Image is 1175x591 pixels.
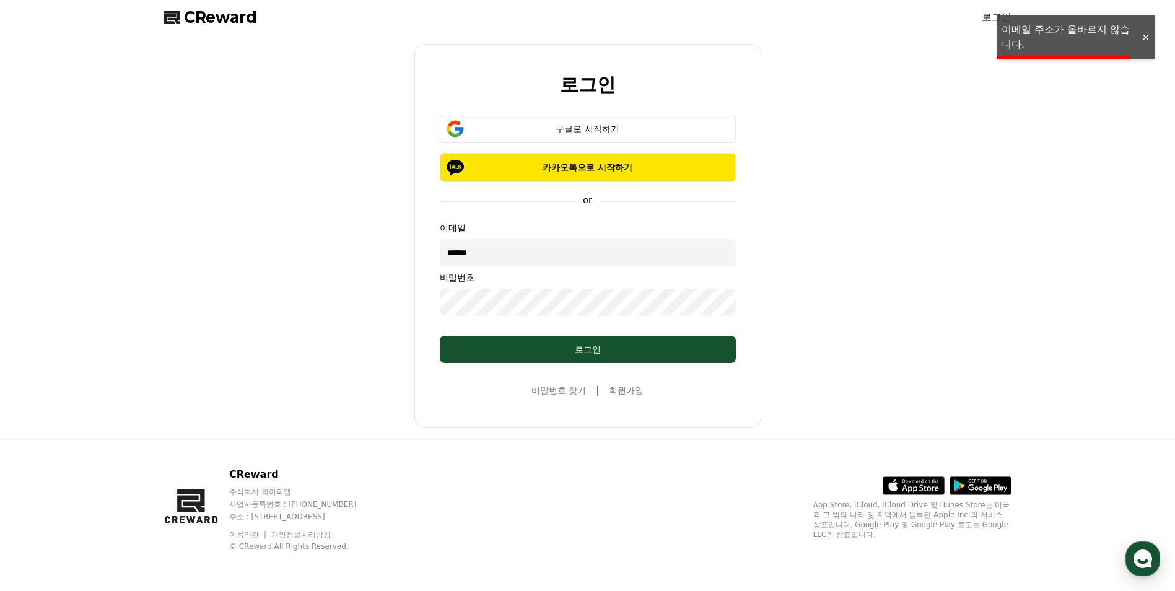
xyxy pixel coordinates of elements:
p: 주소 : [STREET_ADDRESS] [229,512,380,522]
p: CReward [229,467,380,482]
span: 대화 [113,412,128,422]
a: 이용약관 [229,530,268,539]
span: CReward [184,7,257,27]
p: © CReward All Rights Reserved. [229,541,380,551]
p: 사업자등록번호 : [PHONE_NUMBER] [229,499,380,509]
a: 개인정보처리방침 [271,530,331,539]
p: 주식회사 와이피랩 [229,487,380,497]
a: CReward [164,7,257,27]
a: 로그인 [982,10,1011,25]
span: 설정 [191,411,206,421]
div: 로그인 [465,343,711,356]
a: 회원가입 [609,384,644,396]
p: 이메일 [440,222,736,234]
a: 비밀번호 찾기 [531,384,586,396]
a: 설정 [160,393,238,424]
button: 로그인 [440,336,736,363]
p: 카카오톡으로 시작하기 [458,161,718,173]
a: 홈 [4,393,82,424]
div: 구글로 시작하기 [458,123,718,135]
span: 홈 [39,411,46,421]
p: or [575,194,599,206]
p: App Store, iCloud, iCloud Drive 및 iTunes Store는 미국과 그 밖의 나라 및 지역에서 등록된 Apple Inc.의 서비스 상표입니다. Goo... [813,500,1011,540]
span: | [596,383,599,398]
button: 카카오톡으로 시작하기 [440,153,736,182]
a: 대화 [82,393,160,424]
p: 비밀번호 [440,271,736,284]
h2: 로그인 [560,74,616,95]
button: 구글로 시작하기 [440,115,736,143]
